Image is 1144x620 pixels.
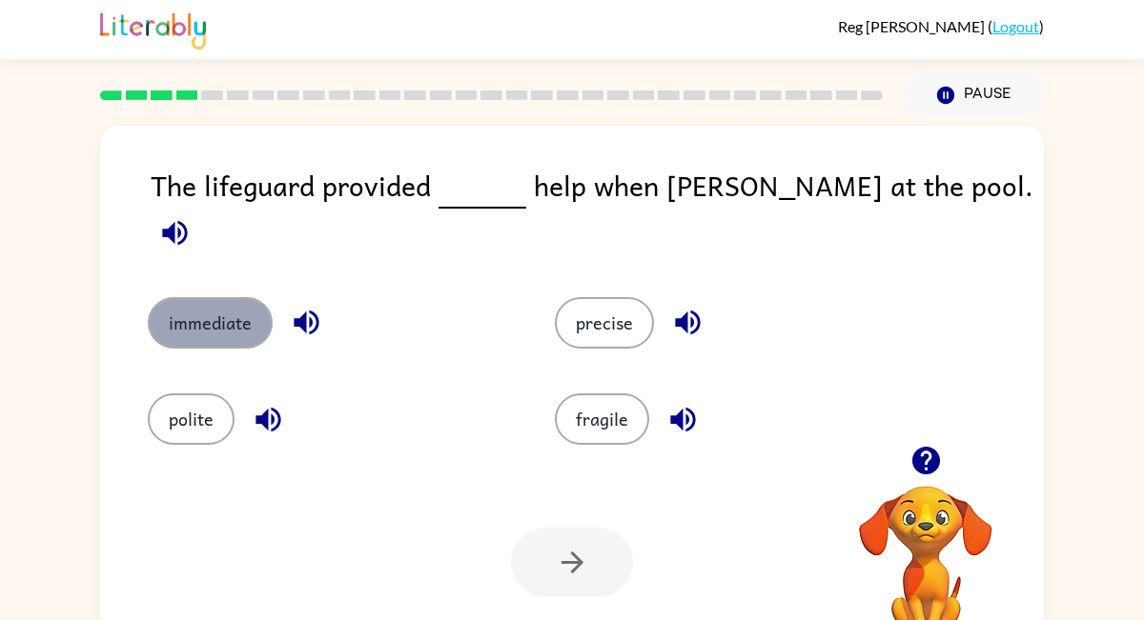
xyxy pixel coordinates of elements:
[151,164,1044,259] div: The lifeguard provided help when [PERSON_NAME] at the pool.
[555,297,654,349] button: precise
[838,17,1044,35] div: ( )
[555,393,649,445] button: fragile
[838,17,988,35] span: Reg [PERSON_NAME]
[100,8,206,50] img: Literably
[992,17,1039,35] a: Logout
[148,393,235,445] button: polite
[906,73,1044,117] button: Pause
[148,297,273,349] button: immediate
